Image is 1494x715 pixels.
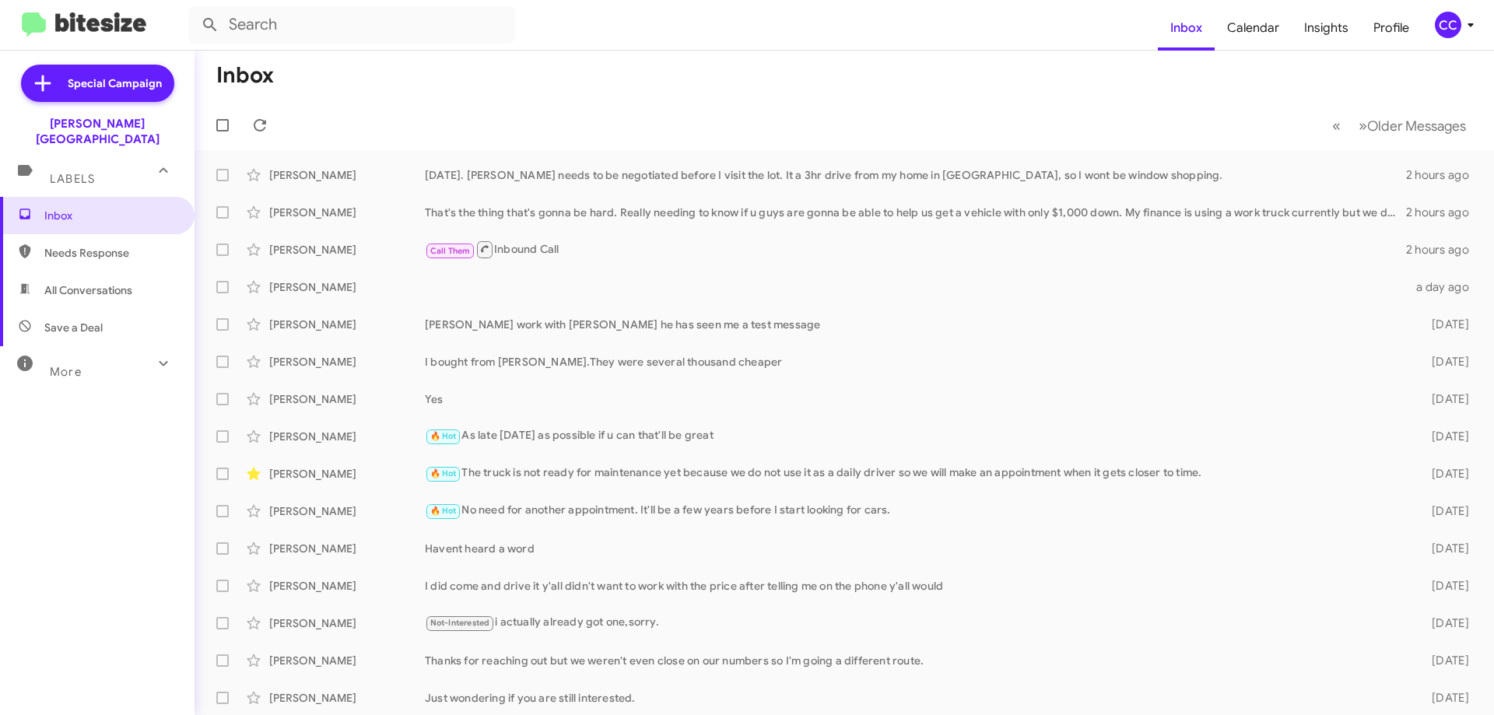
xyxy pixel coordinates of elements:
span: Call Them [430,246,471,256]
div: [DATE] [1407,615,1482,631]
div: Inbound Call [425,240,1406,259]
div: [PERSON_NAME] [269,578,425,594]
div: [PERSON_NAME] [269,615,425,631]
h1: Inbox [216,63,274,88]
div: Just wondering if you are still interested. [425,690,1407,706]
div: That's the thing that's gonna be hard. Really needing to know if u guys are gonna be able to help... [425,205,1406,220]
div: [DATE] [1407,391,1482,407]
div: i actually already got one,sorry. [425,614,1407,632]
a: Inbox [1158,5,1215,51]
div: [PERSON_NAME] [269,541,425,556]
span: « [1332,116,1341,135]
div: [DATE] [1407,317,1482,332]
span: All Conversations [44,282,132,298]
span: Save a Deal [44,320,103,335]
div: I bought from [PERSON_NAME].They were several thousand cheaper [425,354,1407,370]
div: [PERSON_NAME] [269,503,425,519]
div: [PERSON_NAME] [269,279,425,295]
span: Needs Response [44,245,177,261]
span: 🔥 Hot [430,431,457,441]
div: [PERSON_NAME] [269,317,425,332]
button: CC [1422,12,1477,38]
div: CC [1435,12,1461,38]
button: Previous [1323,110,1350,142]
div: 2 hours ago [1406,242,1482,258]
div: I did come and drive it y'all didn't want to work with the price after telling me on the phone y'... [425,578,1407,594]
div: [DATE] [1407,429,1482,444]
span: Special Campaign [68,75,162,91]
a: Calendar [1215,5,1292,51]
div: [PERSON_NAME] [269,429,425,444]
div: [DATE] [1407,653,1482,668]
button: Next [1349,110,1475,142]
span: 🔥 Hot [430,468,457,478]
div: [DATE] [1407,354,1482,370]
div: 2 hours ago [1406,205,1482,220]
div: [PERSON_NAME] [269,205,425,220]
div: [DATE]. [PERSON_NAME] needs to be negotiated before I visit the lot. It a 3hr drive from my home ... [425,167,1406,183]
div: [DATE] [1407,466,1482,482]
input: Search [188,6,515,44]
span: 🔥 Hot [430,506,457,516]
div: As late [DATE] as possible if u can that'll be great [425,427,1407,445]
div: [PERSON_NAME] [269,391,425,407]
div: [PERSON_NAME] [269,167,425,183]
div: [PERSON_NAME] [269,653,425,668]
div: [PERSON_NAME] [269,242,425,258]
span: » [1359,116,1367,135]
div: [DATE] [1407,578,1482,594]
div: No need for another appointment. It'll be a few years before I start looking for cars. [425,502,1407,520]
div: Havent heard a word [425,541,1407,556]
nav: Page navigation example [1324,110,1475,142]
span: Not-Interested [430,618,490,628]
span: Older Messages [1367,117,1466,135]
div: [DATE] [1407,503,1482,519]
span: Inbox [44,208,177,223]
div: [DATE] [1407,541,1482,556]
div: [PERSON_NAME] [269,690,425,706]
div: [DATE] [1407,690,1482,706]
a: Special Campaign [21,65,174,102]
a: Profile [1361,5,1422,51]
div: a day ago [1407,279,1482,295]
div: The truck is not ready for maintenance yet because we do not use it as a daily driver so we will ... [425,464,1407,482]
span: More [50,365,82,379]
a: Insights [1292,5,1361,51]
div: [PERSON_NAME] [269,354,425,370]
div: [PERSON_NAME] [269,466,425,482]
div: Thanks for reaching out but we weren't even close on our numbers so I'm going a different route. [425,653,1407,668]
div: 2 hours ago [1406,167,1482,183]
span: Labels [50,172,95,186]
div: [PERSON_NAME] work with [PERSON_NAME] he has seen me a test message [425,317,1407,332]
div: Yes [425,391,1407,407]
